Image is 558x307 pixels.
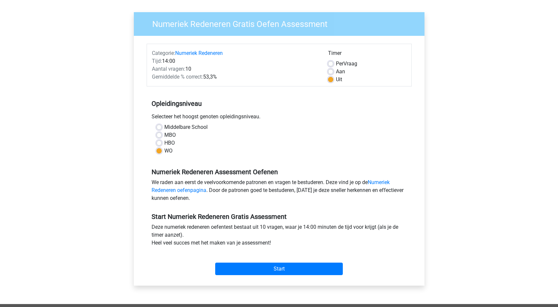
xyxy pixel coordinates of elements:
input: Start [215,263,343,275]
div: 10 [147,65,323,73]
div: Selecteer het hoogst genoten opleidingsniveau. [147,113,412,123]
label: Uit [336,76,342,83]
span: Aantal vragen: [152,66,185,72]
div: 53,3% [147,73,323,81]
span: Gemiddelde % correct: [152,74,203,80]
label: HBO [164,139,175,147]
div: Timer [328,49,406,60]
div: 14:00 [147,57,323,65]
a: Numeriek Redeneren oefenpagina [152,179,390,193]
label: MBO [164,131,176,139]
a: Numeriek Redeneren [175,50,223,56]
label: Aan [336,68,345,76]
h3: Numeriek Redeneren Gratis Oefen Assessment [144,16,420,29]
div: Deze numeriek redeneren oefentest bestaat uit 10 vragen, waar je 14:00 minuten de tijd voor krijg... [147,223,412,249]
div: We raden aan eerst de veelvoorkomende patronen en vragen te bestuderen. Deze vind je op de . Door... [147,178,412,205]
h5: Numeriek Redeneren Assessment Oefenen [152,168,407,176]
h5: Opleidingsniveau [152,97,407,110]
h5: Start Numeriek Redeneren Gratis Assessment [152,213,407,221]
span: Per [336,60,343,67]
label: WO [164,147,173,155]
label: Vraag [336,60,357,68]
span: Categorie: [152,50,175,56]
label: Middelbare School [164,123,208,131]
span: Tijd: [152,58,162,64]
